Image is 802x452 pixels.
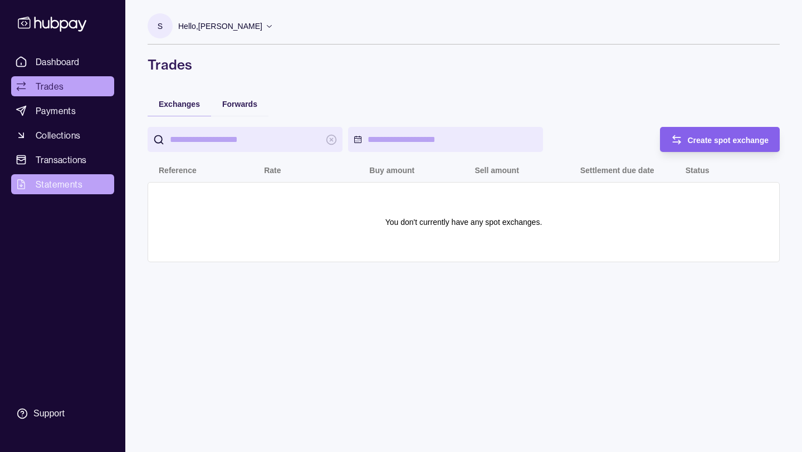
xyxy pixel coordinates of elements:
h1: Trades [148,56,780,73]
p: Buy amount [369,166,414,175]
p: You don't currently have any spot exchanges. [385,216,542,228]
p: Hello, [PERSON_NAME] [178,20,262,32]
p: Status [686,166,710,175]
a: Statements [11,174,114,194]
a: Payments [11,101,114,121]
span: Dashboard [36,55,80,68]
p: Reference [159,166,197,175]
a: Trades [11,76,114,96]
input: search [170,127,320,152]
a: Transactions [11,150,114,170]
a: Collections [11,125,114,145]
p: S [158,20,163,32]
p: Sell amount [475,166,519,175]
span: Trades [36,80,63,93]
span: Create spot exchange [688,136,769,145]
a: Support [11,402,114,425]
span: Transactions [36,153,87,166]
span: Collections [36,129,80,142]
span: Statements [36,178,82,191]
p: Rate [264,166,281,175]
p: Settlement due date [580,166,654,175]
span: Forwards [222,100,257,109]
span: Exchanges [159,100,200,109]
div: Support [33,407,65,420]
span: Payments [36,104,76,117]
button: Create spot exchange [660,127,780,152]
a: Dashboard [11,52,114,72]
